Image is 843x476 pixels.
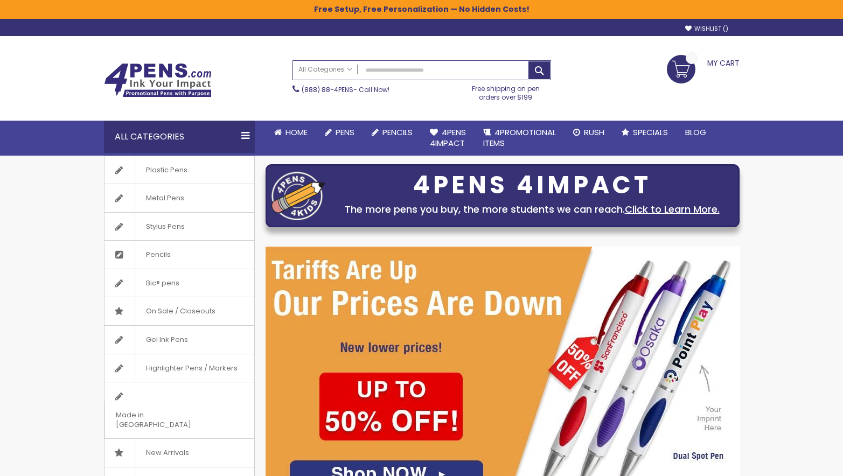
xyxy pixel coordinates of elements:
a: Rush [565,121,613,144]
span: On Sale / Closeouts [135,297,226,325]
div: The more pens you buy, the more students we can reach. [331,202,734,217]
a: Pens [316,121,363,144]
div: 4PENS 4IMPACT [331,174,734,197]
a: (888) 88-4PENS [302,85,353,94]
a: All Categories [293,61,358,79]
span: Rush [584,127,604,138]
div: All Categories [104,121,255,153]
span: 4PROMOTIONAL ITEMS [483,127,556,149]
a: Stylus Pens [104,213,254,241]
a: Home [266,121,316,144]
span: Blog [685,127,706,138]
a: Bic® pens [104,269,254,297]
a: Plastic Pens [104,156,254,184]
a: New Arrivals [104,439,254,467]
img: 4Pens Custom Pens and Promotional Products [104,63,212,97]
span: Made in [GEOGRAPHIC_DATA] [104,401,227,438]
a: Gel Ink Pens [104,326,254,354]
span: Metal Pens [135,184,195,212]
a: Made in [GEOGRAPHIC_DATA] [104,382,254,438]
span: Pens [336,127,354,138]
a: Highlighter Pens / Markers [104,354,254,382]
span: Gel Ink Pens [135,326,199,354]
a: Pencils [104,241,254,269]
a: Wishlist [685,25,728,33]
span: Plastic Pens [135,156,198,184]
a: 4PROMOTIONALITEMS [475,121,565,156]
div: Free shipping on pen orders over $199 [461,80,551,102]
a: Click to Learn More. [625,202,720,216]
span: Home [285,127,308,138]
span: Specials [633,127,668,138]
span: Pencils [135,241,182,269]
span: All Categories [298,65,352,74]
a: 4Pens4impact [421,121,475,156]
a: On Sale / Closeouts [104,297,254,325]
span: Stylus Pens [135,213,196,241]
span: New Arrivals [135,439,200,467]
a: Pencils [363,121,421,144]
span: Bic® pens [135,269,190,297]
a: Specials [613,121,677,144]
a: Metal Pens [104,184,254,212]
span: Pencils [382,127,413,138]
span: - Call Now! [302,85,389,94]
img: four_pen_logo.png [271,171,325,220]
a: Blog [677,121,715,144]
span: Highlighter Pens / Markers [135,354,248,382]
span: 4Pens 4impact [430,127,466,149]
